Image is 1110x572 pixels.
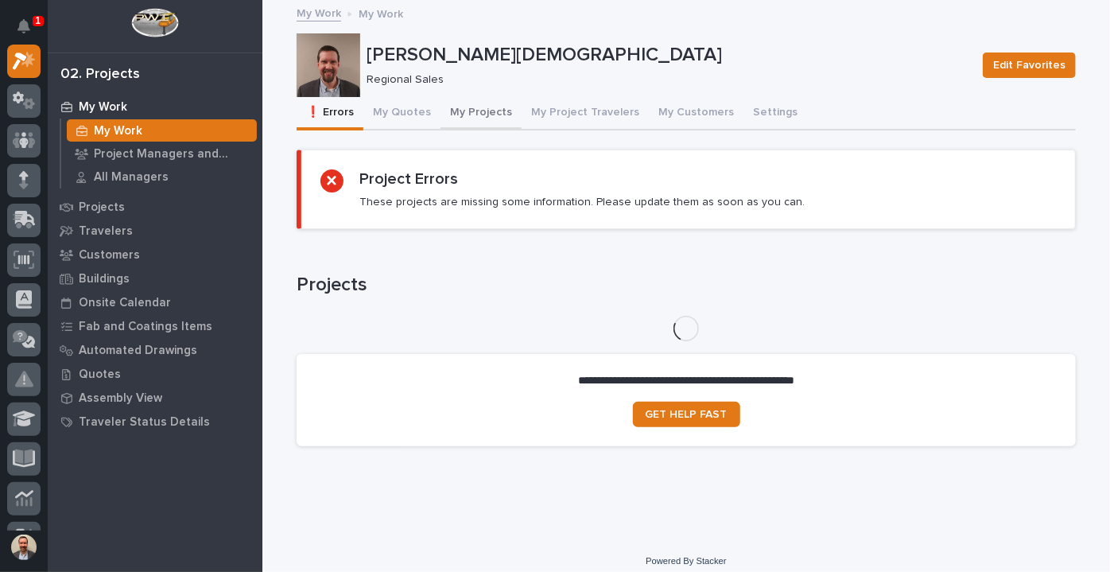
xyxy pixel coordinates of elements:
p: Traveler Status Details [79,415,210,430]
a: Customers [48,243,262,267]
a: Project Managers and Engineers [61,142,262,165]
a: Powered By Stacker [646,556,726,566]
a: My Work [61,119,262,142]
a: Quotes [48,362,262,386]
div: Notifications1 [20,19,41,45]
p: Regional Sales [367,73,964,87]
a: All Managers [61,165,262,188]
button: My Quotes [363,97,441,130]
button: Edit Favorites [983,53,1076,78]
p: 1 [35,15,41,26]
p: Project Managers and Engineers [94,147,250,161]
p: Onsite Calendar [79,296,171,310]
a: GET HELP FAST [633,402,740,427]
p: These projects are missing some information. Please update them as soon as you can. [359,195,805,209]
a: Buildings [48,267,262,290]
a: My Work [48,95,262,119]
a: Assembly View [48,386,262,410]
button: Notifications [7,10,41,43]
button: My Customers [649,97,743,130]
span: Edit Favorites [993,56,1065,75]
p: Fab and Coatings Items [79,320,212,334]
h1: Projects [297,274,1076,297]
p: My Work [79,100,127,115]
a: Travelers [48,219,262,243]
button: My Projects [441,97,522,130]
a: Fab and Coatings Items [48,314,262,338]
p: Assembly View [79,391,162,406]
button: Settings [743,97,807,130]
a: Traveler Status Details [48,410,262,434]
button: ❗ Errors [297,97,363,130]
div: 02. Projects [60,66,140,84]
p: All Managers [94,170,169,185]
h2: Project Errors [359,169,458,189]
span: GET HELP FAST [646,409,728,420]
a: Onsite Calendar [48,290,262,314]
p: Projects [79,200,125,215]
p: Buildings [79,272,130,286]
p: My Work [94,124,142,138]
button: My Project Travelers [522,97,649,130]
p: Customers [79,248,140,263]
a: Projects [48,195,262,219]
a: My Work [297,3,341,21]
p: Quotes [79,368,121,382]
a: Automated Drawings [48,338,262,362]
p: My Work [359,4,403,21]
p: Travelers [79,224,133,239]
p: [PERSON_NAME][DEMOGRAPHIC_DATA] [367,44,970,67]
button: users-avatar [7,531,41,564]
p: Automated Drawings [79,344,197,358]
img: Workspace Logo [131,8,178,37]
